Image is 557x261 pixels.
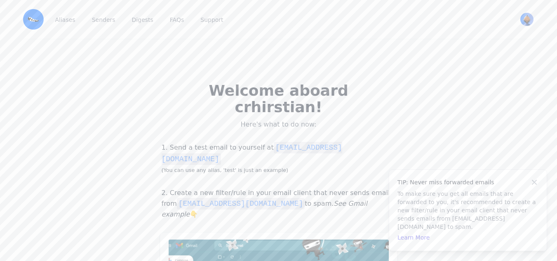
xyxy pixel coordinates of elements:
[186,120,371,129] p: Here's what to do now:
[397,190,538,231] p: To make sure you get all emails that are forwarded to you, it's recommended to create a new filte...
[397,234,430,241] a: Learn More
[397,178,538,186] h4: TIP: Never miss forwarded emails
[520,13,533,26] img: crhirstian's Avatar
[162,167,289,173] small: (You can use any alias, 'test' is just an example)
[177,198,305,209] code: [EMAIL_ADDRESS][DOMAIN_NAME]
[186,82,371,115] h2: Welcome aboard crhirstian!
[23,9,44,30] img: Email Monster
[519,12,534,27] button: User menu
[160,188,397,219] p: 2. Create a new filter/rule in your email client that never sends emails from to spam. 👇
[162,200,367,218] i: See Gmail example
[162,142,342,165] code: [EMAIL_ADDRESS][DOMAIN_NAME]
[160,142,397,175] p: 1. Send a test email to yourself at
